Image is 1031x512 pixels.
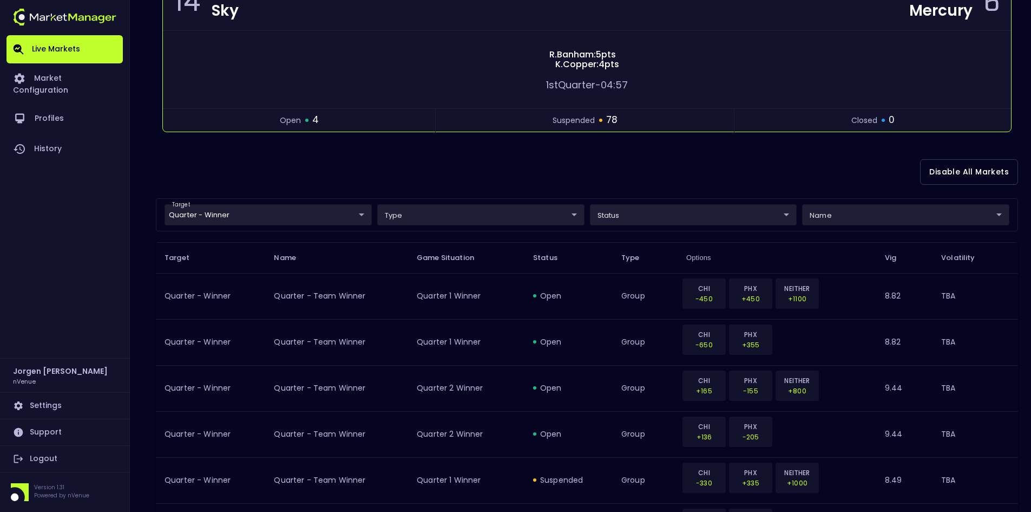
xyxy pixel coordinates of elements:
a: History [6,134,123,164]
span: open [280,115,301,126]
td: 8.82 [876,319,933,365]
h2: Jorgen [PERSON_NAME] [13,365,108,377]
span: closed [851,115,877,126]
h3: nVenue [13,377,36,385]
p: CHI [689,468,719,478]
td: 8.49 [876,457,933,503]
p: +165 [689,386,719,396]
p: -450 [689,294,719,304]
p: Version 1.31 [34,483,89,491]
div: target [590,204,797,225]
th: Options [678,242,876,273]
td: Quarter - Team Winner [265,457,408,503]
p: NEITHER [783,468,812,478]
span: suspended [553,115,595,126]
a: Settings [6,393,123,419]
span: Volatility [941,253,989,263]
label: target [172,201,190,209]
span: Game Situation [417,253,488,263]
div: Version 1.31Powered by nVenue [6,483,123,501]
td: TBA [933,365,1018,411]
div: open [533,383,604,393]
td: Quarter - Winner [156,273,265,319]
td: Quarter - Team Winner [265,319,408,365]
td: Quarter - Team Winner [265,411,408,457]
div: target [802,204,1009,225]
div: open [533,290,604,301]
p: PHX [736,468,765,478]
span: 4 [312,113,319,127]
td: 8.82 [876,273,933,319]
span: Status [533,253,572,263]
td: group [613,319,678,365]
button: Disable All Markets [920,159,1018,185]
p: +335 [736,478,765,488]
p: NEITHER [783,375,812,386]
img: logo [13,9,116,25]
p: CHI [689,375,719,386]
td: group [613,273,678,319]
p: +355 [736,340,765,350]
span: 78 [606,113,618,127]
p: +1000 [783,478,812,488]
a: Market Configuration [6,63,123,103]
span: 04:57 [601,78,628,92]
td: 9.44 [876,411,933,457]
p: CHI [689,283,719,294]
span: - [595,78,601,92]
p: Powered by nVenue [34,491,89,500]
p: NEITHER [783,283,812,294]
span: Target [165,253,203,263]
td: TBA [933,273,1018,319]
td: Quarter 1 Winner [408,273,524,319]
span: Name [274,253,310,263]
a: Logout [6,446,123,472]
td: 9.44 [876,365,933,411]
td: group [613,365,678,411]
p: PHX [736,375,765,386]
span: K . Copper : 4 pts [552,60,622,69]
td: Quarter 1 Winner [408,319,524,365]
p: -155 [736,386,765,396]
span: 1st Quarter [546,78,595,92]
td: TBA [933,411,1018,457]
td: Quarter - Winner [156,457,265,503]
p: -330 [689,478,719,488]
td: Quarter 2 Winner [408,411,524,457]
p: PHX [736,422,765,432]
p: -205 [736,432,765,442]
p: +136 [689,432,719,442]
div: target [165,204,372,225]
td: group [613,411,678,457]
p: +450 [736,294,765,304]
p: -650 [689,340,719,350]
td: group [613,457,678,503]
a: Profiles [6,103,123,134]
td: Quarter - Winner [156,365,265,411]
p: +800 [783,386,812,396]
td: TBA [933,457,1018,503]
td: Quarter - Team Winner [265,273,408,319]
span: 0 [889,113,895,127]
div: target [377,204,585,225]
p: CHI [689,329,719,340]
div: open [533,429,604,439]
span: Vig [885,253,910,263]
p: PHX [736,283,765,294]
p: +1100 [783,294,812,304]
div: Sky [212,3,239,18]
div: Mercury [909,3,973,18]
a: Live Markets [6,35,123,63]
td: Quarter - Winner [156,319,265,365]
td: Quarter - Team Winner [265,365,408,411]
td: Quarter 2 Winner [408,365,524,411]
div: suspended [533,475,604,485]
td: Quarter - Winner [156,411,265,457]
a: Support [6,419,123,445]
span: R . Banham : 5 pts [546,50,619,60]
div: open [533,336,604,347]
p: PHX [736,329,765,340]
td: TBA [933,319,1018,365]
span: Type [621,253,654,263]
p: CHI [689,422,719,432]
